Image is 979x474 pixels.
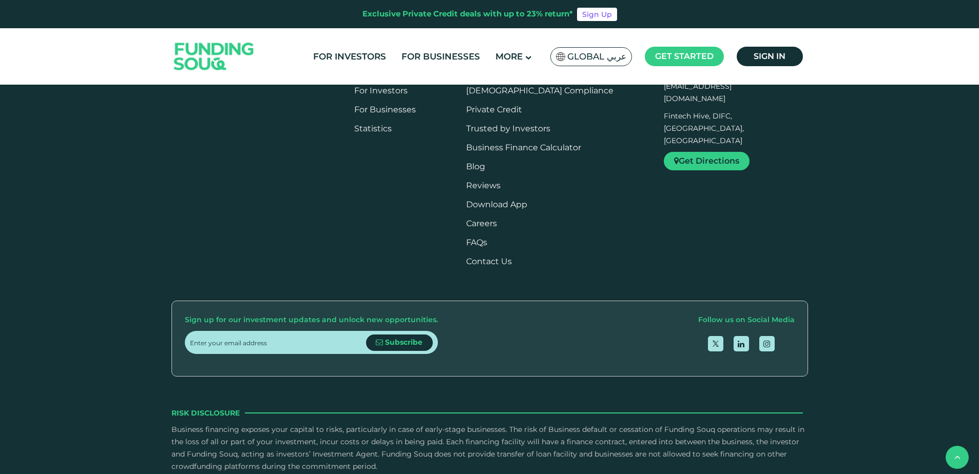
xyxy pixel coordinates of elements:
[354,86,408,95] a: For Investors
[466,162,485,171] a: Blog
[664,110,786,147] p: Fintech Hive, DIFC, [GEOGRAPHIC_DATA], [GEOGRAPHIC_DATA]
[362,8,573,20] div: Exclusive Private Credit deals with up to 23% return*
[311,48,389,65] a: For Investors
[466,143,581,152] a: Business Finance Calculator
[664,152,750,170] a: Get Directions
[759,336,775,351] a: open Instagram
[495,51,523,62] span: More
[185,314,438,326] div: Sign up for our investment updates and unlock new opportunities.
[171,407,240,419] span: Risk Disclosure
[655,51,714,61] span: Get started
[399,48,483,65] a: For Businesses
[164,31,264,83] img: Logo
[946,446,969,469] button: back
[466,219,497,228] span: Careers
[190,331,366,354] input: Enter your email address
[171,424,808,472] p: Business financing exposes your capital to risks, particularly in case of early-stage businesses....
[734,336,749,351] a: open Linkedin
[466,238,487,247] a: FAQs
[466,256,512,266] a: Contact Us
[466,124,550,133] a: Trusted by Investors
[698,314,795,326] div: Follow us on Social Media
[567,51,626,63] span: Global عربي
[713,341,719,347] img: twitter
[556,52,565,61] img: SA Flag
[466,200,527,209] a: Download App
[385,338,423,347] span: Subscribe
[354,105,416,114] a: For Businesses
[708,336,723,351] a: open Twitter
[466,105,522,114] a: Private Credit
[577,8,617,21] a: Sign Up
[754,51,785,61] span: Sign in
[354,124,392,133] a: Statistics
[737,47,803,66] a: Sign in
[466,181,501,190] a: Reviews
[366,334,433,351] button: Subscribe
[466,86,613,95] a: [DEMOGRAPHIC_DATA] Compliance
